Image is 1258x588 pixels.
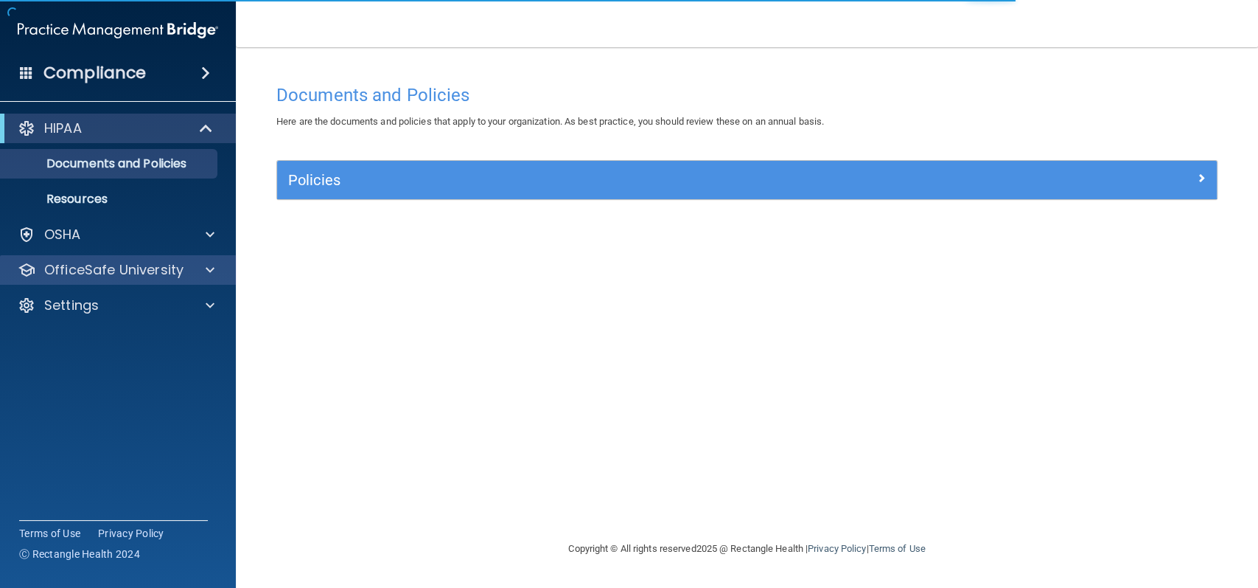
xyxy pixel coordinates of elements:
[10,192,211,207] p: Resources
[10,156,211,171] p: Documents and Policies
[276,86,1217,105] h4: Documents and Policies
[43,63,146,83] h4: Compliance
[98,526,164,541] a: Privacy Policy
[44,297,99,314] p: Settings
[44,261,184,279] p: OfficeSafe University
[288,172,971,188] h5: Policies
[18,120,214,137] a: HIPAA
[478,525,1016,573] div: Copyright © All rights reserved 2025 @ Rectangle Health | |
[808,543,866,554] a: Privacy Policy
[868,543,925,554] a: Terms of Use
[19,547,140,561] span: Ⓒ Rectangle Health 2024
[44,120,82,137] p: HIPAA
[18,261,214,279] a: OfficeSafe University
[44,226,81,243] p: OSHA
[288,168,1206,192] a: Policies
[19,526,80,541] a: Terms of Use
[276,116,824,127] span: Here are the documents and policies that apply to your organization. As best practice, you should...
[18,226,214,243] a: OSHA
[1003,483,1240,542] iframe: Drift Widget Chat Controller
[18,15,218,45] img: PMB logo
[18,297,214,314] a: Settings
